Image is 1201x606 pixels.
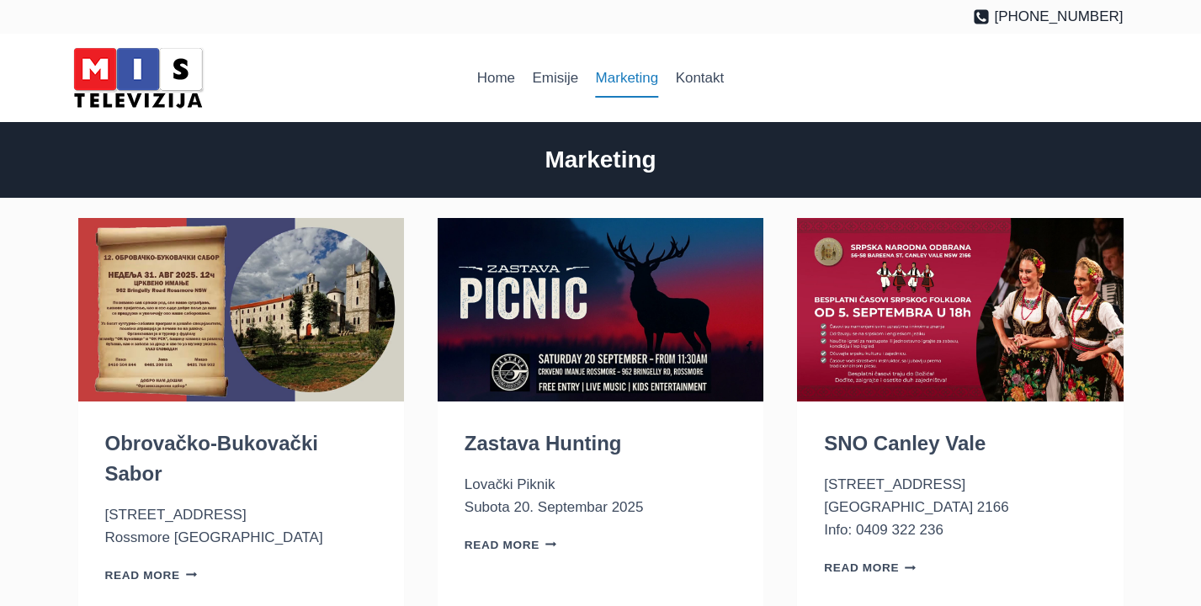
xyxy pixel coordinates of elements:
[465,432,622,454] a: Zastava Hunting
[824,432,986,454] a: SNO Canley Vale
[973,5,1124,28] a: [PHONE_NUMBER]
[824,473,1096,542] p: [STREET_ADDRESS] [GEOGRAPHIC_DATA] 2166 Info: 0409 322 236
[587,58,667,98] a: Marketing
[994,5,1123,28] span: [PHONE_NUMBER]
[66,42,210,114] img: MIS Television
[824,561,917,574] a: Read More
[465,473,736,518] p: Lovački Piknik Subota 20. Septembar 2025
[469,58,524,98] a: Home
[78,142,1124,178] h2: Marketing
[78,218,404,401] img: Obrovačko-Bukovački Sabor
[465,539,557,551] a: Read More
[105,569,198,582] a: Read More
[523,58,587,98] a: Emisije
[105,432,318,485] a: Obrovačko-Bukovački Sabor
[438,218,763,401] img: Zastava Hunting
[105,503,377,549] p: [STREET_ADDRESS] Rossmore [GEOGRAPHIC_DATA]
[797,218,1123,401] img: SNO Canley Vale
[469,58,733,98] nav: Primary Navigation
[667,58,732,98] a: Kontakt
